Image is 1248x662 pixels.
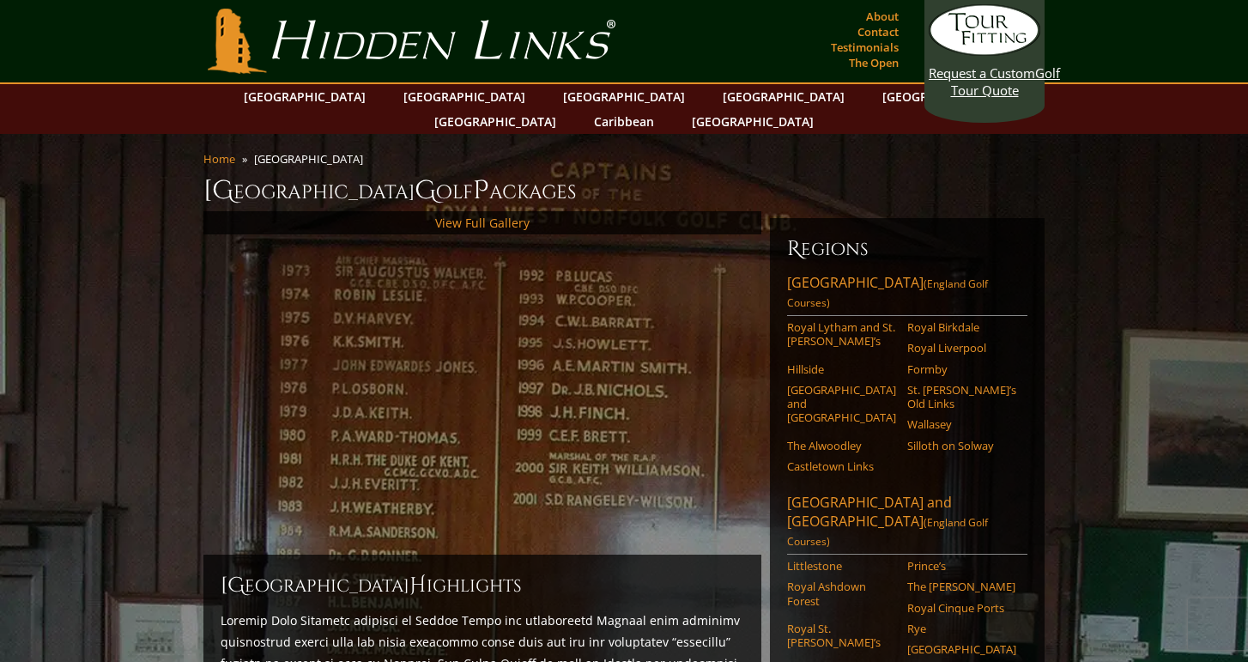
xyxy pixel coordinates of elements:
a: [GEOGRAPHIC_DATA](England Golf Courses) [787,273,1027,316]
a: Royal St. [PERSON_NAME]’s [787,622,896,650]
a: Testimonials [827,35,903,59]
a: [GEOGRAPHIC_DATA] [554,84,694,109]
a: Wallasey [907,417,1016,431]
a: Home [203,151,235,167]
li: [GEOGRAPHIC_DATA] [254,151,370,167]
a: Prince’s [907,559,1016,573]
span: G [415,173,436,208]
span: P [473,173,489,208]
a: [GEOGRAPHIC_DATA] [683,109,822,134]
a: Castletown Links [787,459,896,473]
h1: [GEOGRAPHIC_DATA] olf ackages [203,173,1045,208]
a: Silloth on Solway [907,439,1016,452]
span: Request a Custom [929,64,1035,82]
a: Royal Ashdown Forest [787,580,896,608]
a: Hillside [787,362,896,376]
a: Formby [907,362,1016,376]
a: Rye [907,622,1016,635]
a: The Open [845,51,903,75]
a: [GEOGRAPHIC_DATA] [907,642,1016,656]
a: The Alwoodley [787,439,896,452]
a: [GEOGRAPHIC_DATA] and [GEOGRAPHIC_DATA] [787,383,896,425]
h6: Regions [787,235,1027,263]
h2: [GEOGRAPHIC_DATA] ighlights [221,572,744,599]
a: The [PERSON_NAME] [907,580,1016,593]
a: Royal Cinque Ports [907,601,1016,615]
a: Royal Birkdale [907,320,1016,334]
a: [GEOGRAPHIC_DATA] [714,84,853,109]
a: About [862,4,903,28]
a: Littlestone [787,559,896,573]
a: View Full Gallery [435,215,530,231]
a: Caribbean [585,109,663,134]
a: [GEOGRAPHIC_DATA] [426,109,565,134]
a: Royal Liverpool [907,341,1016,355]
a: St. [PERSON_NAME]’s Old Links [907,383,1016,411]
a: Request a CustomGolf Tour Quote [929,4,1040,99]
a: [GEOGRAPHIC_DATA] and [GEOGRAPHIC_DATA](England Golf Courses) [787,493,1027,555]
a: Royal Lytham and St. [PERSON_NAME]’s [787,320,896,349]
a: [GEOGRAPHIC_DATA] [235,84,374,109]
a: [GEOGRAPHIC_DATA] [395,84,534,109]
span: H [409,572,427,599]
a: Contact [853,20,903,44]
a: [GEOGRAPHIC_DATA] [874,84,1013,109]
